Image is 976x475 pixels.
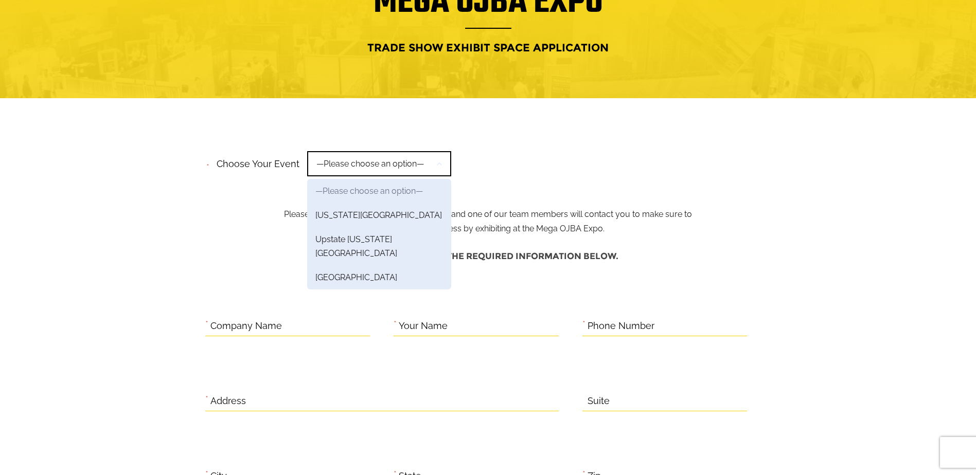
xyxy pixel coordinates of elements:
label: Phone Number [588,318,654,334]
a: Upstate [US_STATE][GEOGRAPHIC_DATA] [307,227,451,265]
label: Suite [588,393,610,409]
label: Choose your event [210,150,299,172]
label: Your Name [399,318,448,334]
h4: Please complete the required information below. [205,246,771,266]
a: [US_STATE][GEOGRAPHIC_DATA] [307,203,451,227]
h4: Trade Show Exhibit Space Application [136,38,841,57]
a: —Please choose an option— [307,179,451,203]
a: [GEOGRAPHIC_DATA] [307,265,451,289]
label: Address [210,393,246,409]
label: Company Name [210,318,282,334]
span: —Please choose an option— [307,151,451,176]
p: Please fill and submit the information below and one of our team members will contact you to make... [276,155,700,236]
